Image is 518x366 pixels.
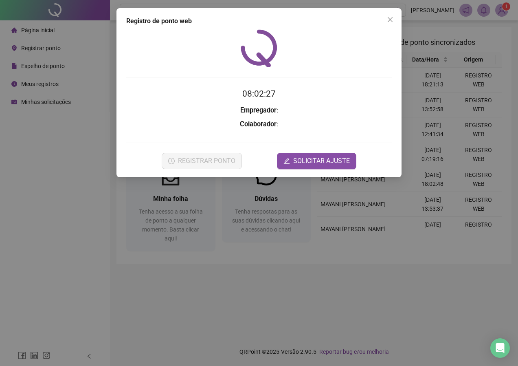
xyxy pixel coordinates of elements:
span: close [387,16,393,23]
span: edit [283,158,290,164]
span: SOLICITAR AJUSTE [293,156,350,166]
strong: Empregador [240,106,277,114]
div: Open Intercom Messenger [490,338,510,358]
button: Close [384,13,397,26]
button: REGISTRAR PONTO [162,153,242,169]
h3: : [126,119,392,130]
time: 08:02:27 [242,89,276,99]
strong: Colaborador [240,120,277,128]
div: Registro de ponto web [126,16,392,26]
img: QRPoint [241,29,277,67]
h3: : [126,105,392,116]
button: editSOLICITAR AJUSTE [277,153,356,169]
